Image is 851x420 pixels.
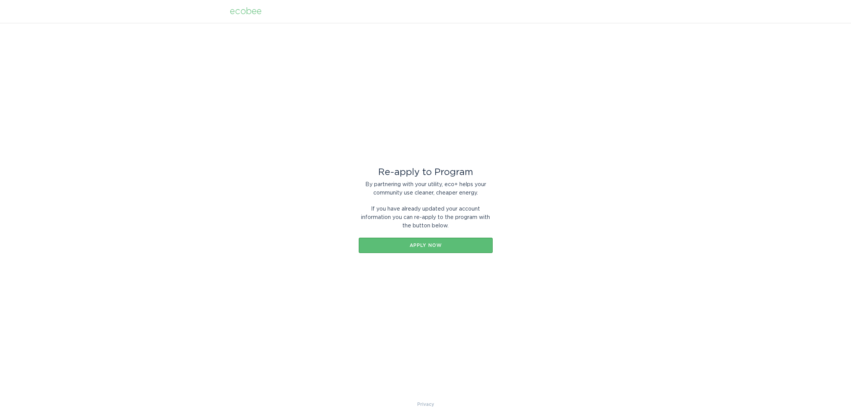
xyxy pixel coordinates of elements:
[359,180,493,197] div: By partnering with your utility, eco+ helps your community use cleaner, cheaper energy.
[359,168,493,177] div: Re-apply to Program
[417,400,434,409] a: Privacy Policy & Terms of Use
[230,7,262,16] div: ecobee
[359,238,493,253] button: Apply now
[363,243,489,248] div: Apply now
[359,205,493,230] div: If you have already updated your account information you can re-apply to the program with the but...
